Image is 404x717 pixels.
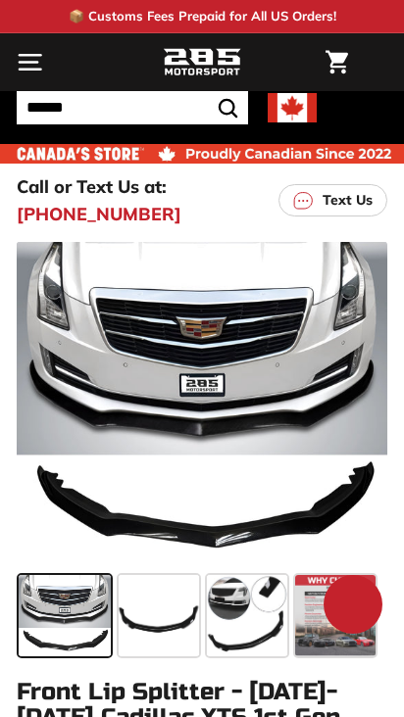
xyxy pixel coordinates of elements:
[316,34,358,90] a: Cart
[17,173,167,200] p: Call or Text Us at:
[163,46,241,79] img: Logo_285_Motorsport_areodynamics_components
[323,190,373,211] p: Text Us
[318,575,388,639] inbox-online-store-chat: Shopify online store chat
[278,184,387,216] a: Text Us
[69,7,336,26] p: 📦 Customs Fees Prepaid for All US Orders!
[17,201,181,227] a: [PHONE_NUMBER]
[17,91,248,124] input: Search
